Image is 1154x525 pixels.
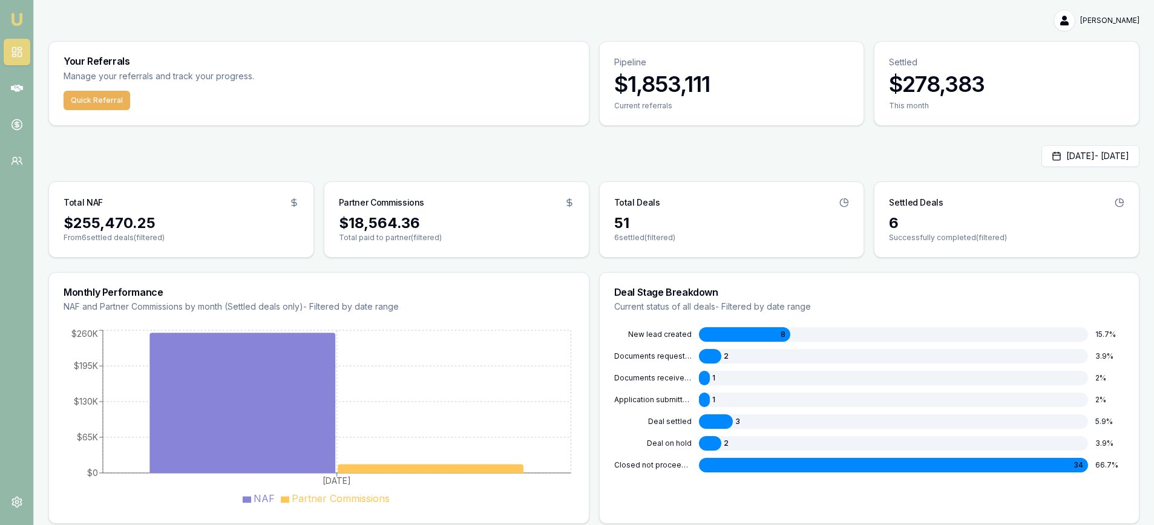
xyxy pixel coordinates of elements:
[87,468,98,478] tspan: $0
[781,330,785,339] span: 8
[735,417,740,426] span: 3
[254,492,275,504] span: NAF
[889,56,1124,68] p: Settled
[614,439,692,448] div: DEAL ON HOLD
[64,197,103,209] h3: Total NAF
[74,396,98,406] tspan: $130K
[1080,16,1139,25] span: [PERSON_NAME]
[339,197,424,209] h3: Partner Commissions
[1095,373,1124,383] div: 2 %
[889,101,1124,111] div: This month
[10,12,24,27] img: emu-icon-u.png
[614,214,850,233] div: 51
[614,287,1125,297] h3: Deal Stage Breakdown
[614,56,850,68] p: Pipeline
[1095,330,1124,339] div: 15.7 %
[292,492,390,504] span: Partner Commissions
[323,475,351,486] tspan: [DATE]
[339,214,574,233] div: $18,564.36
[1095,439,1124,448] div: 3.9 %
[889,214,1124,233] div: 6
[71,328,98,339] tspan: $260K
[64,56,574,66] h3: Your Referrals
[712,395,715,405] span: 1
[614,330,692,339] div: NEW LEAD CREATED
[64,214,299,233] div: $255,470.25
[1095,417,1124,426] div: 5.9 %
[1095,460,1124,470] div: 66.7 %
[614,101,850,111] div: Current referrals
[614,233,850,243] p: 6 settled (filtered)
[889,72,1124,96] h3: $278,383
[64,287,574,297] h3: Monthly Performance
[1074,460,1083,470] span: 34
[614,72,850,96] h3: $1,853,111
[614,351,692,361] div: DOCUMENTS REQUESTED FROM CLIENT
[1095,395,1124,405] div: 2 %
[614,197,660,209] h3: Total Deals
[74,360,98,371] tspan: $195K
[1095,351,1124,361] div: 3.9 %
[614,395,692,405] div: APPLICATION SUBMITTED TO LENDER
[724,439,729,448] span: 2
[64,91,130,110] button: Quick Referral
[64,70,373,83] p: Manage your referrals and track your progress.
[1041,145,1139,167] button: [DATE]- [DATE]
[712,373,715,383] span: 1
[339,233,574,243] p: Total paid to partner (filtered)
[614,301,1125,313] p: Current status of all deals - Filtered by date range
[614,417,692,426] div: DEAL SETTLED
[724,351,729,361] span: 2
[64,301,574,313] p: NAF and Partner Commissions by month (Settled deals only) - Filtered by date range
[614,460,692,470] div: CLOSED NOT PROCEEDING
[614,373,692,383] div: DOCUMENTS RECEIVED FROM CLIENT
[64,233,299,243] p: From 6 settled deals (filtered)
[77,432,98,442] tspan: $65K
[889,233,1124,243] p: Successfully completed (filtered)
[889,197,943,209] h3: Settled Deals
